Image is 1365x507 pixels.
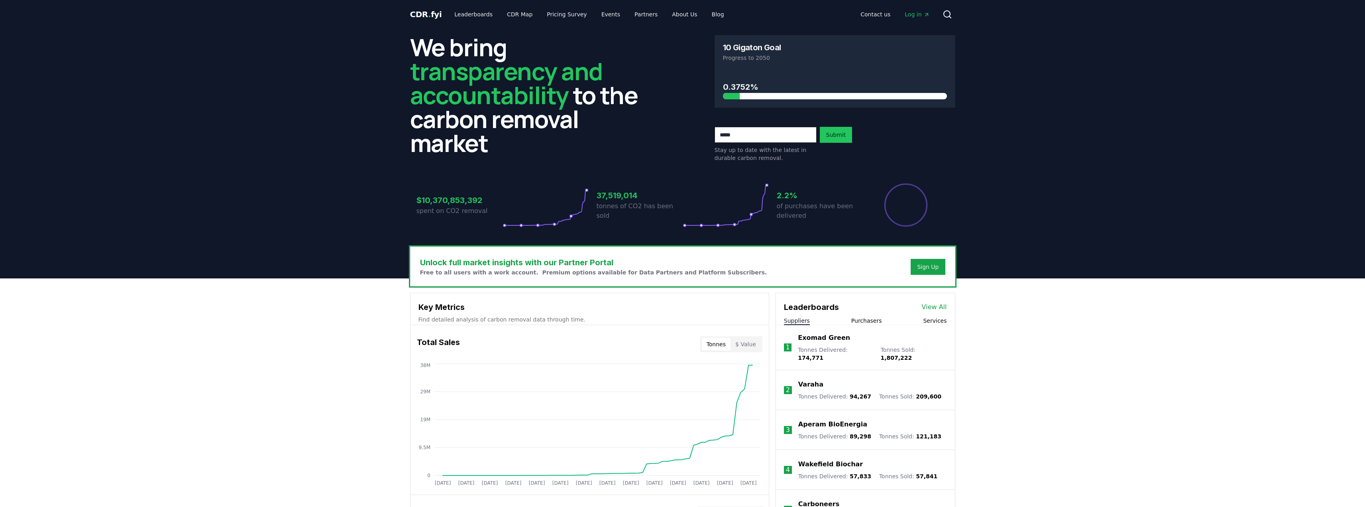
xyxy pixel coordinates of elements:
[693,480,709,486] tspan: [DATE]
[416,206,503,216] p: spent on CO2 removal
[723,43,781,51] h3: 10 Gigaton Goal
[418,301,761,313] h3: Key Metrics
[786,343,790,352] p: 1
[922,302,947,312] a: View All
[850,473,871,479] span: 57,833
[777,201,863,221] p: of purchases have been delivered
[784,301,839,313] h3: Leaderboards
[597,201,683,221] p: tonnes of CO2 has been sold
[798,333,850,343] a: Exomad Green
[597,189,683,201] h3: 37,519,014
[410,10,442,19] span: CDR fyi
[786,385,790,395] p: 2
[879,393,941,400] p: Tonnes Sold :
[646,480,662,486] tspan: [DATE]
[428,10,431,19] span: .
[715,146,817,162] p: Stay up to date with the latest in durable carbon removal.
[879,432,941,440] p: Tonnes Sold :
[879,472,937,480] p: Tonnes Sold :
[916,433,941,440] span: 121,183
[528,480,545,486] tspan: [DATE]
[410,9,442,20] a: CDR.fyi
[410,55,603,111] span: transparency and accountability
[417,336,460,352] h3: Total Sales
[798,355,823,361] span: 174,771
[448,7,730,22] nav: Main
[784,317,810,325] button: Suppliers
[705,7,731,22] a: Blog
[448,7,499,22] a: Leaderboards
[854,7,897,22] a: Contact us
[418,445,430,450] tspan: 9.5M
[410,35,651,155] h2: We bring to the carbon removal market
[717,480,733,486] tspan: [DATE]
[418,316,761,324] p: Find detailed analysis of carbon removal data through time.
[820,127,852,143] button: Submit
[798,393,871,400] p: Tonnes Delivered :
[923,317,947,325] button: Services
[777,189,863,201] h3: 2.2%
[905,10,929,18] span: Log in
[628,7,664,22] a: Partners
[898,7,936,22] a: Log in
[420,256,767,268] h3: Unlock full market insights with our Partner Portal
[420,268,767,276] p: Free to all users with a work account. Premium options available for Data Partners and Platform S...
[501,7,539,22] a: CDR Map
[880,346,947,362] p: Tonnes Sold :
[420,417,430,422] tspan: 19M
[917,263,939,271] a: Sign Up
[599,480,615,486] tspan: [DATE]
[552,480,568,486] tspan: [DATE]
[595,7,627,22] a: Events
[798,472,871,480] p: Tonnes Delivered :
[798,460,863,469] a: Wakefield Biochar
[798,380,823,389] a: Varaha
[798,346,872,362] p: Tonnes Delivered :
[731,338,761,351] button: $ Value
[670,480,686,486] tspan: [DATE]
[416,194,503,206] h3: $10,370,853,392
[786,425,790,435] p: 3
[884,183,928,227] div: Percentage of sales delivered
[723,81,947,93] h3: 0.3752%
[420,363,430,368] tspan: 38M
[420,389,430,395] tspan: 29M
[458,480,474,486] tspan: [DATE]
[427,473,430,478] tspan: 0
[854,7,936,22] nav: Main
[850,433,871,440] span: 89,298
[666,7,703,22] a: About Us
[851,317,882,325] button: Purchasers
[434,480,451,486] tspan: [DATE]
[850,393,871,400] span: 94,267
[623,480,639,486] tspan: [DATE]
[575,480,592,486] tspan: [DATE]
[481,480,498,486] tspan: [DATE]
[916,473,937,479] span: 57,841
[916,393,941,400] span: 209,600
[723,54,947,62] p: Progress to 2050
[540,7,593,22] a: Pricing Survey
[505,480,521,486] tspan: [DATE]
[740,480,756,486] tspan: [DATE]
[786,465,790,475] p: 4
[911,259,945,275] button: Sign Up
[880,355,912,361] span: 1,807,222
[798,420,867,429] a: Aperam BioEnergia
[702,338,731,351] button: Tonnes
[798,432,871,440] p: Tonnes Delivered :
